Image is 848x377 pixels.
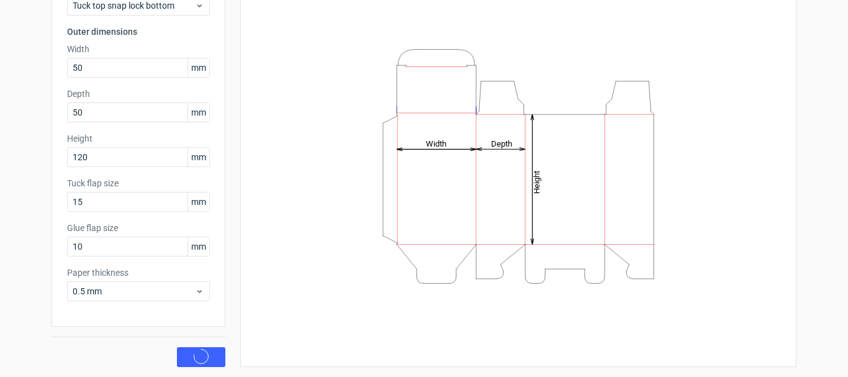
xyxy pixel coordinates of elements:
label: Height [67,132,210,145]
span: mm [187,237,209,256]
span: mm [187,148,209,166]
label: Glue flap size [67,222,210,234]
label: Tuck flap size [67,177,210,189]
span: mm [187,103,209,122]
label: Width [67,43,210,55]
tspan: Depth [491,139,512,148]
label: Depth [67,88,210,100]
h3: Outer dimensions [67,25,210,38]
tspan: Width [426,139,446,148]
span: mm [187,193,209,211]
label: Paper thickness [67,266,210,279]
span: mm [187,58,209,77]
tspan: Height [532,170,541,193]
span: 0.5 mm [73,285,195,298]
